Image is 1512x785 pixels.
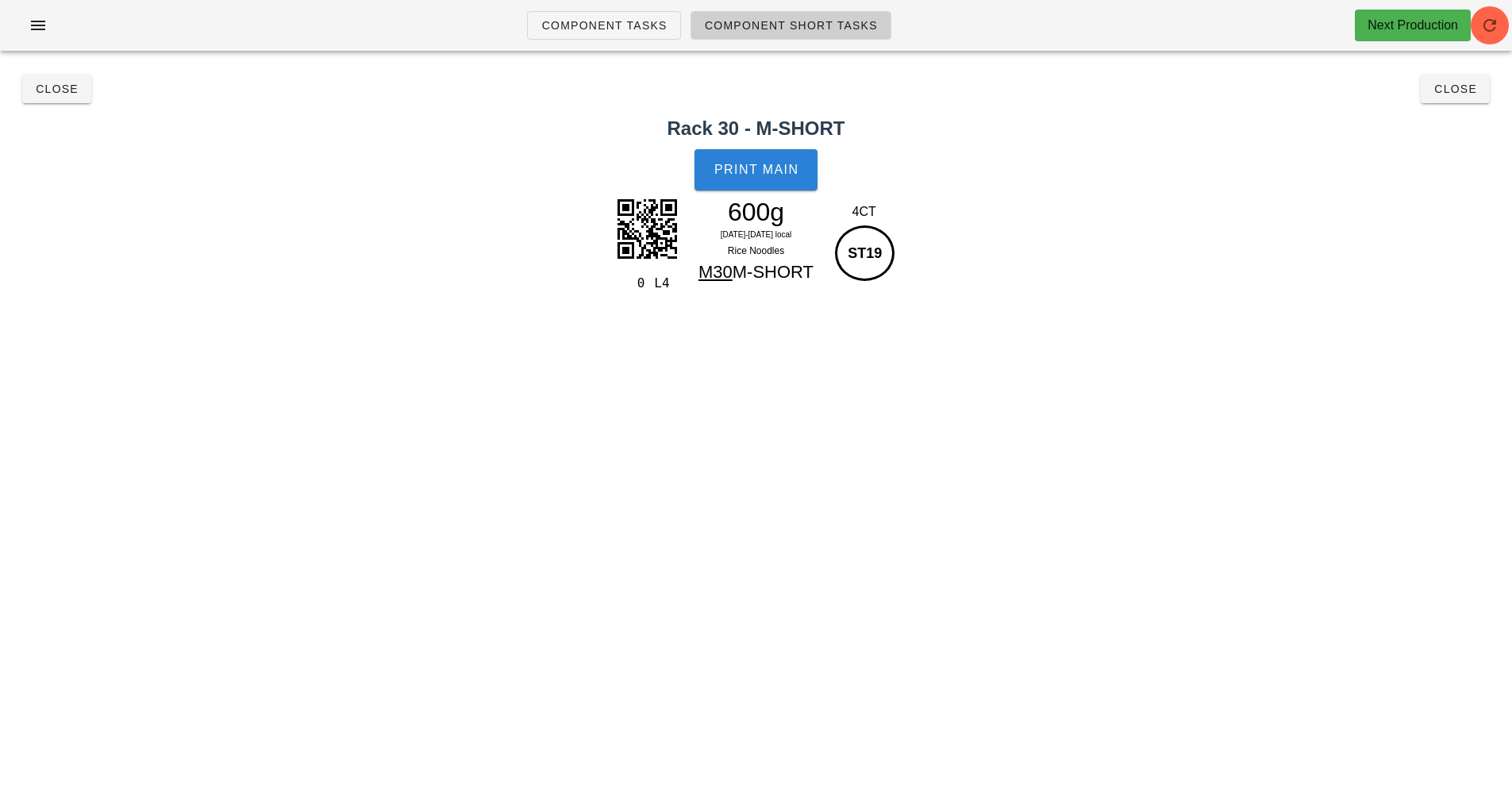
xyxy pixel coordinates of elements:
span: M-SHORT [733,262,814,282]
button: Print Main [694,149,817,190]
span: Close [1433,83,1477,95]
div: Rice Noodles [687,243,825,259]
span: [DATE]-[DATE] local [721,230,792,239]
h2: Rack 30 - M-SHORT [10,114,1502,143]
span: Component Short Tasks [704,19,878,32]
a: Component Short Tasks [691,11,891,40]
span: M30 [698,262,733,282]
div: 4CT [831,202,897,221]
span: Print Main [714,163,799,177]
button: Close [1421,75,1490,103]
a: Component Tasks [527,11,680,40]
img: IOgUPUUskimw4hv2tHCCHaOtikQgYwSE+o5GLHs2QqI3L6Fj2EZCqRR3JNQwYIMoiQYnxZyQohhnSoMuJIARksnCkIZbnzZZh... [607,189,687,268]
div: 0 [615,273,648,294]
span: Close [35,83,79,95]
div: L4 [648,273,680,294]
span: Component Tasks [541,19,667,32]
div: 600g [687,200,825,224]
div: Next Production [1368,16,1458,35]
div: ST19 [835,225,895,281]
button: Close [22,75,91,103]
